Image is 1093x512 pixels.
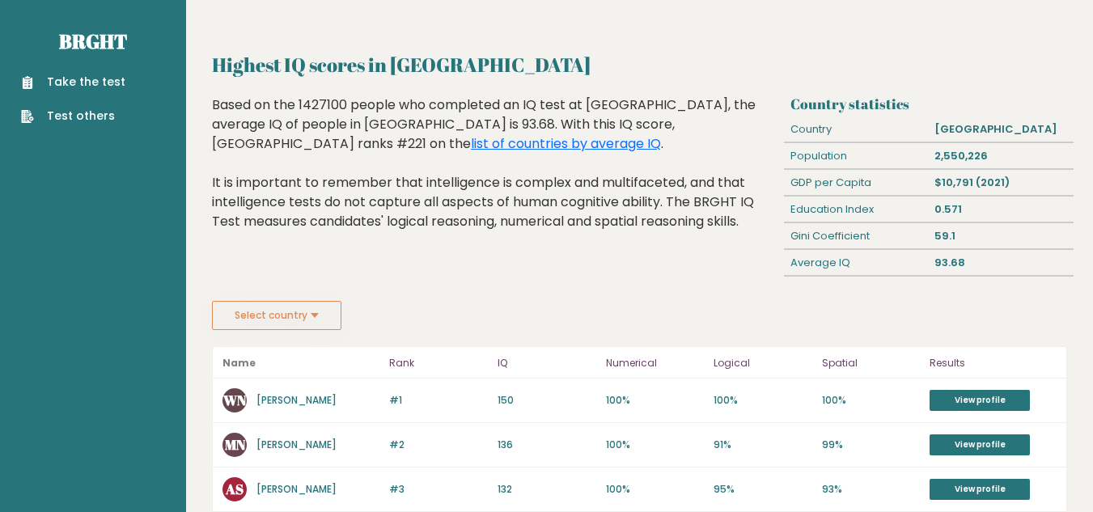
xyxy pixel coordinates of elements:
[930,390,1030,411] a: View profile
[930,434,1030,455] a: View profile
[256,393,337,407] a: [PERSON_NAME]
[714,482,812,497] p: 95%
[606,438,705,452] p: 100%
[256,438,337,451] a: [PERSON_NAME]
[471,134,661,153] a: list of countries by average IQ
[929,170,1074,196] div: $10,791 (2021)
[389,393,488,408] p: #1
[212,301,341,330] button: Select country
[784,197,929,222] div: Education Index
[389,482,488,497] p: #3
[714,438,812,452] p: 91%
[784,170,929,196] div: GDP per Capita
[930,479,1030,500] a: View profile
[498,353,596,373] p: IQ
[212,95,778,256] div: Based on the 1427100 people who completed an IQ test at [GEOGRAPHIC_DATA], the average IQ of peop...
[222,356,256,370] b: Name
[498,438,596,452] p: 136
[389,353,488,373] p: Rank
[59,28,127,54] a: Brght
[498,393,596,408] p: 150
[389,438,488,452] p: #2
[606,393,705,408] p: 100%
[714,353,812,373] p: Logical
[822,438,921,452] p: 99%
[784,116,929,142] div: Country
[212,50,1067,79] h2: Highest IQ scores in [GEOGRAPHIC_DATA]
[930,353,1057,373] p: Results
[929,116,1074,142] div: [GEOGRAPHIC_DATA]
[225,480,244,498] text: AS
[929,197,1074,222] div: 0.571
[21,108,125,125] a: Test others
[606,482,705,497] p: 100%
[784,250,929,276] div: Average IQ
[21,74,125,91] a: Take the test
[822,482,921,497] p: 93%
[790,95,1067,112] h3: Country statistics
[929,223,1074,249] div: 59.1
[256,482,337,496] a: [PERSON_NAME]
[225,435,246,454] text: MN
[606,353,705,373] p: Numerical
[822,353,921,373] p: Spatial
[822,393,921,408] p: 100%
[784,223,929,249] div: Gini Coefficient
[222,391,247,409] text: WN
[498,482,596,497] p: 132
[929,143,1074,169] div: 2,550,226
[714,393,812,408] p: 100%
[929,250,1074,276] div: 93.68
[784,143,929,169] div: Population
